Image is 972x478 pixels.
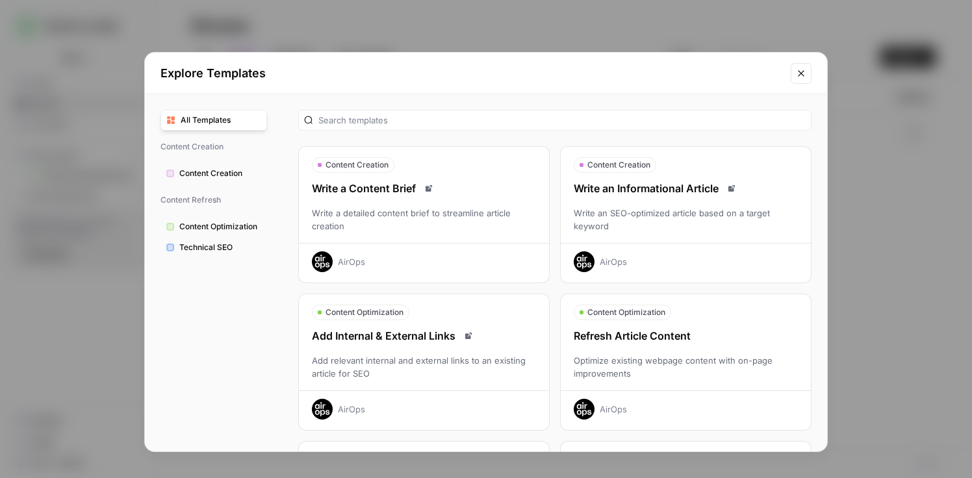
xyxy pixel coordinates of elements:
button: Content CreationWrite a Content BriefRead docsWrite a detailed content brief to streamline articl... [298,146,550,283]
span: Content Optimization [326,307,403,318]
div: Write a detailed content brief to streamline article creation [299,207,549,233]
button: Content OptimizationRefresh Article ContentOptimize existing webpage content with on-page improve... [560,294,812,431]
div: Write a Content Brief [299,181,549,196]
div: AirOps [338,403,365,416]
div: Write an SEO-optimized article based on a target keyword [561,207,811,233]
span: Content Creation [160,136,267,158]
button: All Templates [160,110,267,131]
span: Technical SEO [179,242,261,253]
span: Content Creation [587,159,650,171]
span: All Templates [181,114,261,126]
div: AirOps [600,403,627,416]
div: AirOps [600,255,627,268]
span: Content Creation [179,168,261,179]
div: Write an Informational Article [561,181,811,196]
span: Content Optimization [587,307,665,318]
div: Refresh Article Content [561,328,811,344]
span: Content Optimization [179,221,261,233]
button: Content Creation [160,163,267,184]
button: Close modal [791,63,812,84]
button: Content OptimizationAdd Internal & External LinksRead docsAdd relevant internal and external link... [298,294,550,431]
button: Technical SEO [160,237,267,258]
div: Add relevant internal and external links to an existing article for SEO [299,354,549,380]
button: Content Optimization [160,216,267,237]
a: Read docs [421,181,437,196]
a: Read docs [724,181,739,196]
h2: Explore Templates [160,64,783,82]
a: Read docs [461,328,476,344]
input: Search templates [318,114,806,127]
div: Add Internal & External Links [299,328,549,344]
span: Content Creation [326,159,389,171]
div: AirOps [338,255,365,268]
button: Content CreationWrite an Informational ArticleRead docsWrite an SEO-optimized article based on a ... [560,146,812,283]
div: Optimize existing webpage content with on-page improvements [561,354,811,380]
span: Content Refresh [160,189,267,211]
